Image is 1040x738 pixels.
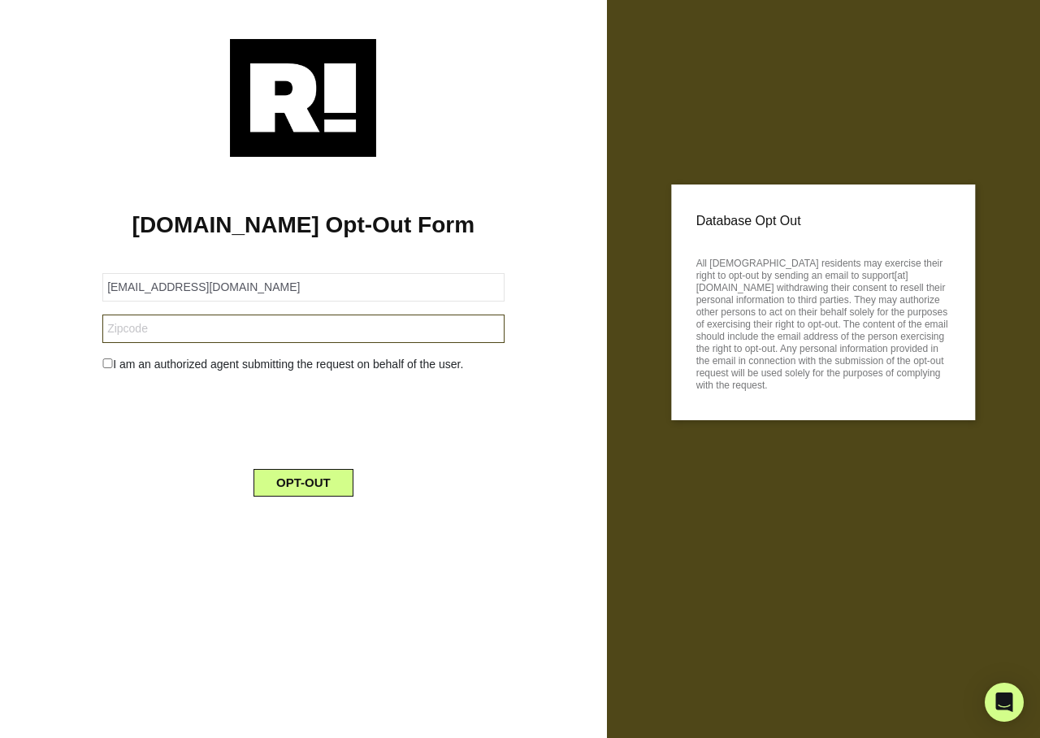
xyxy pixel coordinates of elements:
[696,209,951,233] p: Database Opt Out
[102,273,504,302] input: Email Address
[102,315,504,343] input: Zipcode
[24,211,583,239] h1: [DOMAIN_NAME] Opt-Out Form
[985,683,1024,722] div: Open Intercom Messenger
[90,356,516,373] div: I am an authorized agent submitting the request on behalf of the user.
[180,386,427,449] iframe: reCAPTCHA
[230,39,376,157] img: Retention.com
[253,469,353,497] button: OPT-OUT
[696,253,951,392] p: All [DEMOGRAPHIC_DATA] residents may exercise their right to opt-out by sending an email to suppo...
